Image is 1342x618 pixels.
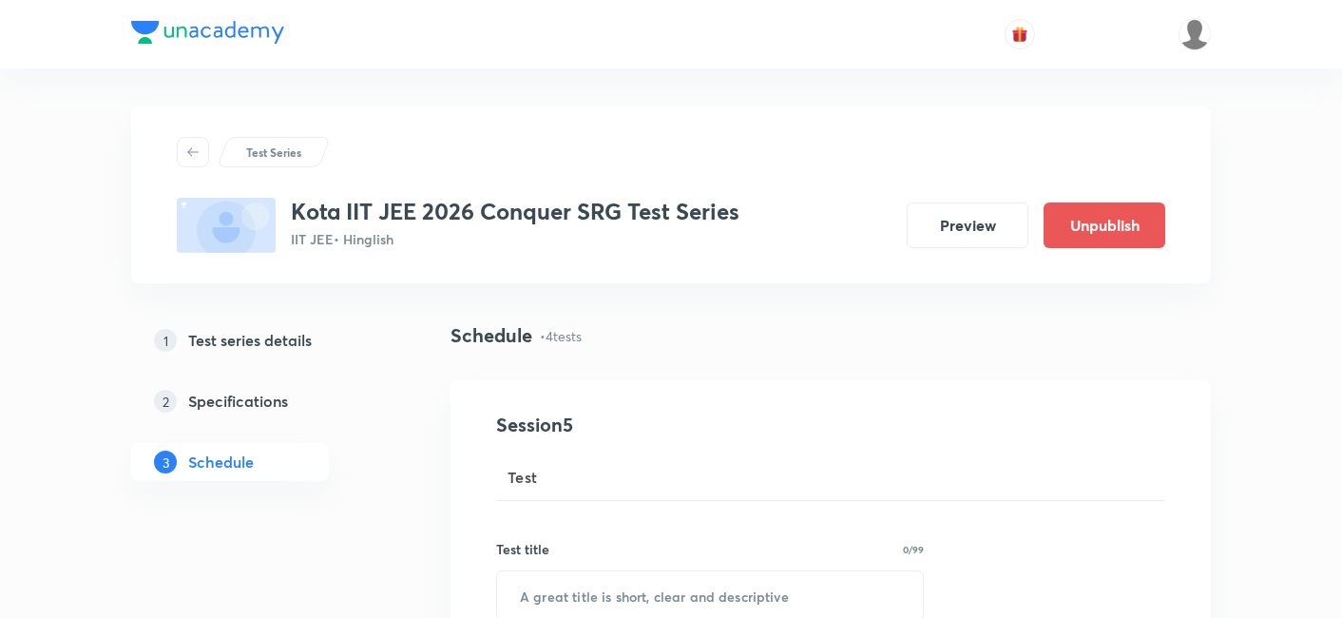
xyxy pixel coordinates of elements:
h5: Test series details [188,329,312,352]
a: Company Logo [131,21,284,48]
img: fallback-thumbnail.png [177,198,276,253]
p: 2 [154,390,177,413]
p: 1 [154,329,177,352]
a: 2Specifications [131,382,390,420]
h4: Session 5 [496,411,843,439]
button: Preview [907,203,1028,248]
img: Shahrukh Ansari [1179,18,1211,50]
p: IIT JEE • Hinglish [291,229,739,249]
a: 1Test series details [131,321,390,359]
h6: Test title [496,539,549,559]
h4: Schedule [451,321,532,350]
span: Test [508,466,538,489]
img: Company Logo [131,21,284,44]
h5: Schedule [188,451,254,473]
p: Test Series [246,144,301,161]
h3: Kota IIT JEE 2026 Conquer SRG Test Series [291,198,739,225]
h5: Specifications [188,390,288,413]
img: avatar [1011,26,1028,43]
button: Unpublish [1044,203,1165,248]
p: 0/99 [903,545,924,554]
p: 3 [154,451,177,473]
button: avatar [1005,19,1035,49]
p: • 4 tests [540,326,582,346]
